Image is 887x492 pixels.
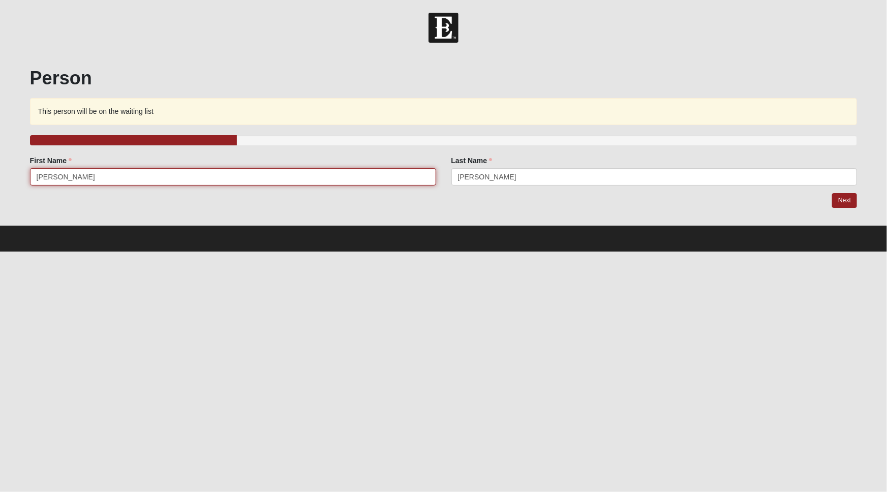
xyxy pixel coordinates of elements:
h1: Person [30,67,858,89]
img: Church of Eleven22 Logo [429,13,458,43]
label: Last Name [451,156,493,166]
a: Next [832,193,857,208]
label: First Name [30,156,72,166]
span: This person will be on the waiting list [38,107,154,115]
